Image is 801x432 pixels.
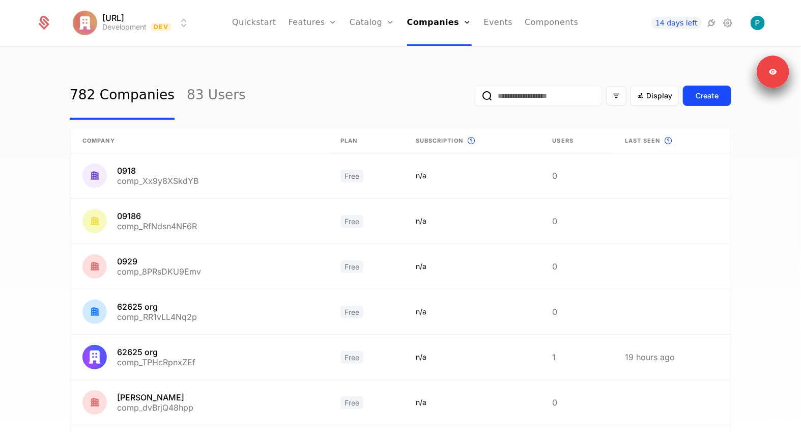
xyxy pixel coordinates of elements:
[606,86,626,105] button: Filter options
[187,72,246,120] a: 83 Users
[540,128,613,153] th: Users
[625,137,661,145] span: Last seen
[631,86,679,106] button: Display
[416,137,463,145] span: Subscription
[102,14,124,22] span: [URL]
[70,128,328,153] th: Company
[73,11,97,35] img: Appy.AI
[751,16,765,30] img: Peter Keens
[683,86,731,106] button: Create
[102,22,147,32] div: Development
[76,12,190,34] button: Select environment
[328,128,404,153] th: Plan
[70,72,175,120] a: 782 Companies
[751,16,765,30] button: Open user button
[696,91,719,101] div: Create
[646,91,672,101] span: Display
[651,17,701,29] a: 14 days left
[722,17,734,29] a: Settings
[151,23,171,31] span: Dev
[706,17,718,29] a: Integrations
